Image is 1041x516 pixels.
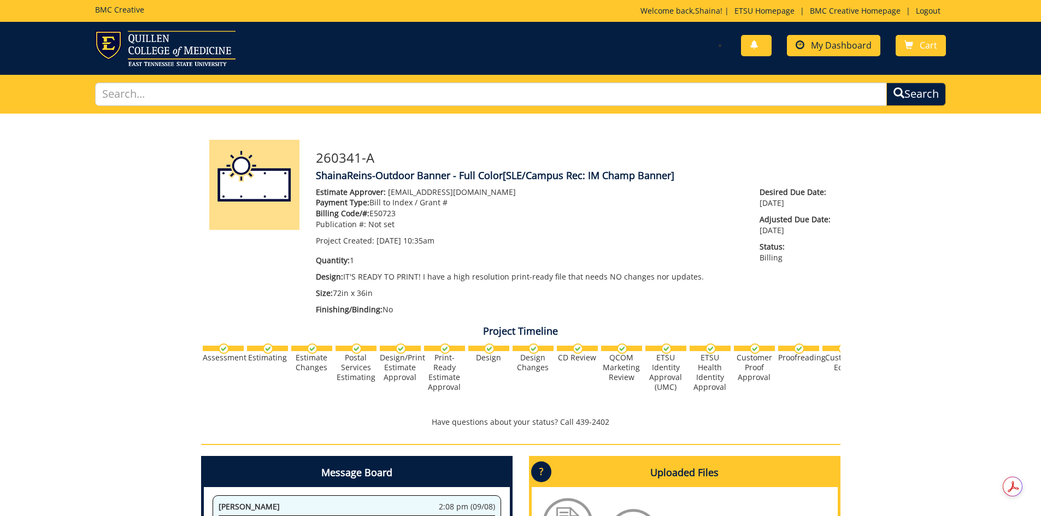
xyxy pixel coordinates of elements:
button: Search [886,82,946,106]
a: BMC Creative Homepage [804,5,906,16]
span: Not set [368,219,395,229]
a: Cart [896,35,946,56]
h4: Project Timeline [201,326,840,337]
h3: 260341-A [316,151,832,165]
span: Design: [316,271,343,282]
span: Payment Type: [316,197,369,207]
p: [DATE] [760,214,832,236]
img: ETSU logo [95,31,236,66]
p: IT'S READY TO PRINT! I have a high resolution print-ready file that needs NO changes nor updates. [316,271,744,282]
div: Customer Edits [822,353,863,372]
p: Have questions about your status? Call 439-2402 [201,417,840,428]
img: checkmark [263,343,273,354]
div: ETSU Health Identity Approval [690,353,731,392]
h5: BMC Creative [95,5,144,14]
a: My Dashboard [787,35,880,56]
p: Bill to Index / Grant # [316,197,744,208]
a: ETSU Homepage [729,5,800,16]
div: Design [468,353,509,363]
span: My Dashboard [811,39,872,51]
span: Publication #: [316,219,366,229]
div: QCOM Marketing Review [601,353,642,382]
p: E50723 [316,208,744,219]
div: Customer Proof Approval [734,353,775,382]
span: [SLE/Campus Rec: IM Champ Banner] [503,169,674,182]
img: checkmark [617,343,627,354]
img: checkmark [396,343,406,354]
img: checkmark [440,343,450,354]
span: Adjusted Due Date: [760,214,832,225]
p: Billing [760,241,832,263]
div: Design/Print Estimate Approval [380,353,421,382]
p: Welcome back, ! | | | [640,5,946,16]
div: Estimating [247,353,288,363]
a: Logout [910,5,946,16]
img: checkmark [528,343,539,354]
span: Size: [316,288,333,298]
div: Print-Ready Estimate Approval [424,353,465,392]
p: [DATE] [760,187,832,209]
span: Estimate Approver: [316,187,386,197]
div: Proofreading [778,353,819,363]
span: [DATE] 10:35am [377,235,434,246]
p: 72in x 36in [316,288,744,299]
h4: Message Board [204,459,510,487]
p: ? [531,461,551,482]
a: Shaina [695,5,720,16]
img: checkmark [794,343,804,354]
p: 1 [316,255,744,266]
img: checkmark [661,343,672,354]
p: [EMAIL_ADDRESS][DOMAIN_NAME] [316,187,744,198]
img: checkmark [307,343,317,354]
span: Desired Due Date: [760,187,832,198]
span: 2:08 pm (09/08) [439,501,495,512]
div: Estimate Changes [291,353,332,372]
span: Project Created: [316,235,374,246]
span: Finishing/Binding: [316,304,383,315]
img: checkmark [705,343,716,354]
img: checkmark [573,343,583,354]
span: Cart [920,39,937,51]
input: Search... [95,82,887,106]
div: ETSU Identity Approval (UMC) [645,353,686,392]
p: No [316,304,744,315]
span: Quantity: [316,255,350,265]
h4: Uploaded Files [532,459,838,487]
div: Assessment [203,353,244,363]
h4: ShainaReins-Outdoor Banner - Full Color [316,170,832,181]
div: CD Review [557,353,598,363]
span: Billing Code/#: [316,208,369,218]
img: checkmark [750,343,760,354]
img: Product featured image [209,140,299,230]
img: checkmark [351,343,362,354]
span: [PERSON_NAME] [219,501,280,512]
div: Design Changes [513,353,554,372]
img: checkmark [838,343,849,354]
img: checkmark [484,343,495,354]
span: Status: [760,241,832,252]
div: Postal Services Estimating [336,353,377,382]
img: checkmark [219,343,229,354]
